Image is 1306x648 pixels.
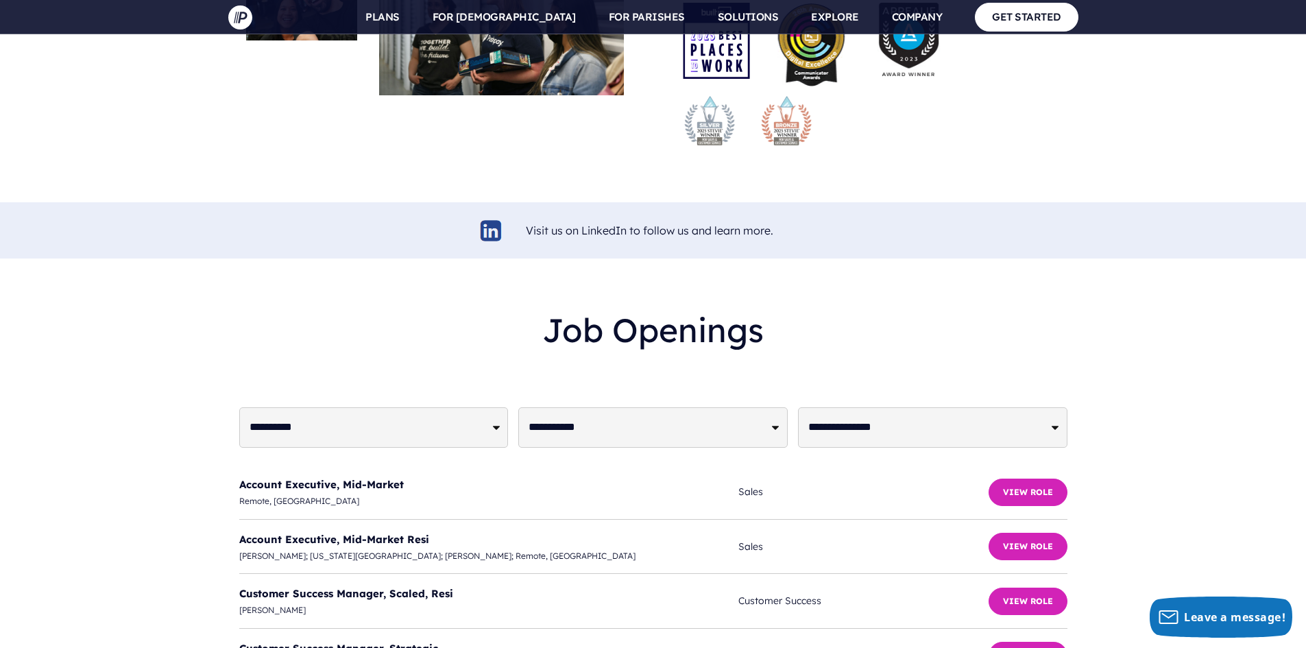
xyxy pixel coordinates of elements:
span: [PERSON_NAME]; [US_STATE][GEOGRAPHIC_DATA]; [PERSON_NAME]; Remote, [GEOGRAPHIC_DATA] [239,549,739,564]
img: award-badge-2025 [682,3,751,79]
img: pp_press_awards-1 [777,3,846,87]
a: GET STARTED [975,3,1078,31]
img: linkedin-logo [479,218,504,243]
span: Leave a message! [1184,610,1285,625]
h2: Job Openings [239,300,1067,361]
button: View Role [989,479,1067,506]
img: stevie-bronze [759,93,814,148]
a: Customer Success Manager, Scaled, Resi [239,587,453,600]
a: Account Executive, Mid-Market Resi [239,533,429,546]
img: stevie-silver [682,93,737,148]
button: View Role [989,588,1067,615]
a: Visit us on LinkedIn to follow us and learn more. [526,224,773,237]
span: Sales [738,538,988,555]
span: [PERSON_NAME] [239,603,739,618]
span: Remote, [GEOGRAPHIC_DATA] [239,494,739,509]
button: View Role [989,533,1067,560]
span: Sales [738,483,988,501]
button: Leave a message! [1150,597,1292,638]
img: Appealie-logo-2023 [872,3,945,76]
span: Customer Success [738,592,988,610]
a: Account Executive, Mid-Market [239,478,404,491]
